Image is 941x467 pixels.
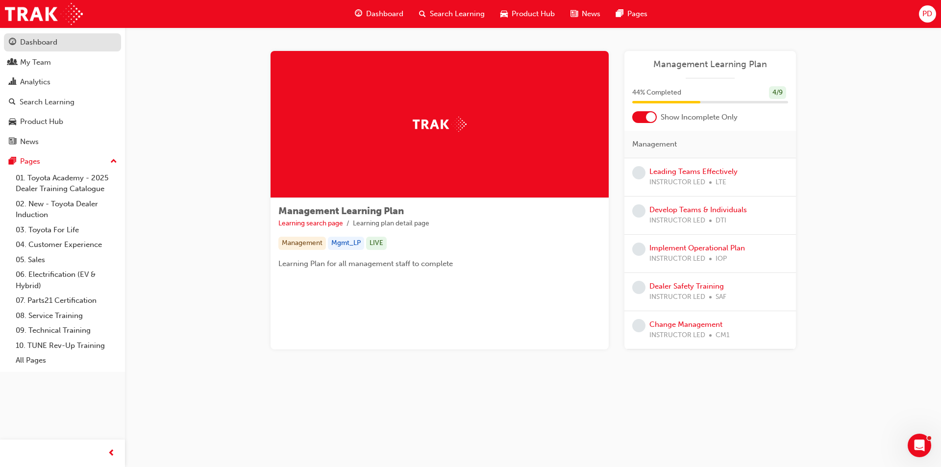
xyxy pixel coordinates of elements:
[108,447,115,460] span: prev-icon
[716,330,730,341] span: CM1
[4,93,121,111] a: Search Learning
[20,97,74,108] div: Search Learning
[649,244,745,252] a: Implement Operational Plan
[716,253,727,265] span: IOP
[20,156,40,167] div: Pages
[20,136,39,147] div: News
[4,73,121,91] a: Analytics
[20,57,51,68] div: My Team
[608,4,655,24] a: pages-iconPages
[922,8,932,20] span: PD
[20,116,63,127] div: Product Hub
[4,113,121,131] a: Product Hub
[12,308,121,323] a: 08. Service Training
[4,133,121,151] a: News
[366,8,403,20] span: Dashboard
[419,8,426,20] span: search-icon
[366,237,387,250] div: LIVE
[582,8,600,20] span: News
[632,166,645,179] span: learningRecordVerb_NONE-icon
[278,205,404,217] span: Management Learning Plan
[4,53,121,72] a: My Team
[20,37,57,48] div: Dashboard
[328,237,364,250] div: Mgmt_LP
[649,205,747,214] a: Develop Teams & Individuals
[649,177,705,188] span: INSTRUCTOR LED
[716,292,726,303] span: SAF
[649,320,722,329] a: Change Management
[9,78,16,87] span: chart-icon
[4,31,121,152] button: DashboardMy TeamAnalyticsSearch LearningProduct HubNews
[632,243,645,256] span: learningRecordVerb_NONE-icon
[632,59,788,70] a: Management Learning Plan
[353,218,429,229] li: Learning plan detail page
[12,237,121,252] a: 04. Customer Experience
[12,252,121,268] a: 05. Sales
[430,8,485,20] span: Search Learning
[347,4,411,24] a: guage-iconDashboard
[12,267,121,293] a: 06. Electrification (EV & Hybrid)
[632,319,645,332] span: learningRecordVerb_NONE-icon
[649,167,738,176] a: Leading Teams Effectively
[493,4,563,24] a: car-iconProduct Hub
[616,8,623,20] span: pages-icon
[563,4,608,24] a: news-iconNews
[649,215,705,226] span: INSTRUCTOR LED
[4,33,121,51] a: Dashboard
[9,38,16,47] span: guage-icon
[716,215,726,226] span: DTI
[512,8,555,20] span: Product Hub
[908,434,931,457] iframe: Intercom live chat
[20,76,50,88] div: Analytics
[9,157,16,166] span: pages-icon
[500,8,508,20] span: car-icon
[716,177,726,188] span: LTE
[4,152,121,171] button: Pages
[627,8,647,20] span: Pages
[632,139,677,150] span: Management
[278,237,326,250] div: Management
[411,4,493,24] a: search-iconSearch Learning
[278,219,343,227] a: Learning search page
[5,3,83,25] img: Trak
[12,222,121,238] a: 03. Toyota For Life
[9,98,16,107] span: search-icon
[12,197,121,222] a: 02. New - Toyota Dealer Induction
[413,117,467,132] img: Trak
[9,118,16,126] span: car-icon
[9,58,16,67] span: people-icon
[632,281,645,294] span: learningRecordVerb_NONE-icon
[12,353,121,368] a: All Pages
[12,323,121,338] a: 09. Technical Training
[661,112,738,123] span: Show Incomplete Only
[570,8,578,20] span: news-icon
[278,259,453,268] span: Learning Plan for all management staff to complete
[649,292,705,303] span: INSTRUCTOR LED
[9,138,16,147] span: news-icon
[769,86,786,99] div: 4 / 9
[110,155,117,168] span: up-icon
[649,253,705,265] span: INSTRUCTOR LED
[919,5,936,23] button: PD
[649,330,705,341] span: INSTRUCTOR LED
[12,171,121,197] a: 01. Toyota Academy - 2025 Dealer Training Catalogue
[632,87,681,98] span: 44 % Completed
[649,282,724,291] a: Dealer Safety Training
[12,338,121,353] a: 10. TUNE Rev-Up Training
[355,8,362,20] span: guage-icon
[632,204,645,218] span: learningRecordVerb_NONE-icon
[12,293,121,308] a: 07. Parts21 Certification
